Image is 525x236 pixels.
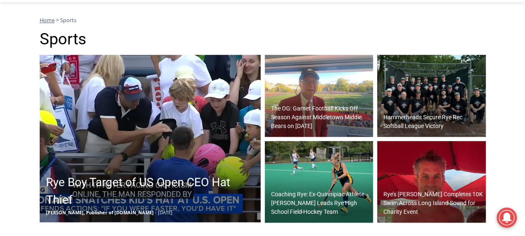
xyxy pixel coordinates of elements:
[0,84,84,104] a: Open Tues. - Sun. [PHONE_NUMBER]
[202,0,252,38] img: s_800_d653096d-cda9-4b24-94f4-9ae0c7afa054.jpeg
[60,16,76,24] span: Sports
[265,55,373,137] img: (PHOTO: The voice of Rye Garnet Football and Old Garnet Steve Feeney in the Nugent Stadium press ...
[265,141,373,223] a: Coaching Rye: Ex-Quinnipiac Athlete [PERSON_NAME] Leads Rye High School Field Hockey Team
[40,55,261,222] a: Rye Boy Target of US Open CEO Hat Thief [PERSON_NAME], Publisher of [DOMAIN_NAME] - [DATE]
[271,104,371,131] h2: The OG: Garnet Football Kicks Off Season Against Middletown Middie Bears on [DATE]
[254,9,291,32] h4: Book [PERSON_NAME]'s Good Humor for Your Event
[383,113,484,131] h2: Hammerheads Secure Rye Rec Softball League Victory
[46,174,259,209] h2: Rye Boy Target of US Open CEO Hat Thief
[248,3,302,38] a: Book [PERSON_NAME]'s Good Humor for Your Event
[40,30,486,49] h1: Sports
[377,55,486,137] a: Hammerheads Secure Rye Rec Softball League Victory
[377,141,486,223] img: (PHOTO: Adam Coe of Crescent Avenue in Rye Gardens swam ten kilometers across Long Island Sound o...
[155,209,157,215] span: -
[55,11,206,27] div: Book [PERSON_NAME]'s Good Humor for Your Drive by Birthday
[56,16,59,24] span: >
[86,52,119,100] div: Located at [STREET_ADDRESS][PERSON_NAME]
[383,190,484,216] h2: Rye’s [PERSON_NAME] Completes 10K Swim Across Long Island Sound for Charity Event
[377,141,486,223] a: Rye’s [PERSON_NAME] Completes 10K Swim Across Long Island Sound for Charity Event
[40,55,261,222] img: (PHOTO: A Rye boy attending the US Open was the target of a CEO who snatched a hat being given to...
[46,209,154,215] span: [PERSON_NAME], Publisher of [DOMAIN_NAME]
[218,83,387,102] span: Intern @ [DOMAIN_NAME]
[40,16,55,24] a: Home
[377,55,486,137] img: (PHOTO: The 2025 Hammerheads. Pictured (left to right): Back Row: James Kennedy Jr., JT Wolfe, Ki...
[40,16,486,24] nav: Breadcrumbs
[265,141,373,223] img: (PHOTO: Valerie Perkins played field hockey at Quinnipiac University. Contributed.)
[158,209,172,215] span: [DATE]
[271,190,371,216] h2: Coaching Rye: Ex-Quinnipiac Athlete [PERSON_NAME] Leads Rye High School Field Hockey Team
[211,0,395,81] div: "I learned about the history of a place I’d honestly never considered even as a resident of [GEOG...
[265,55,373,137] a: The OG: Garnet Football Kicks Off Season Against Middletown Middie Bears on [DATE]
[3,86,82,118] span: Open Tues. - Sun. [PHONE_NUMBER]
[201,81,405,104] a: Intern @ [DOMAIN_NAME]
